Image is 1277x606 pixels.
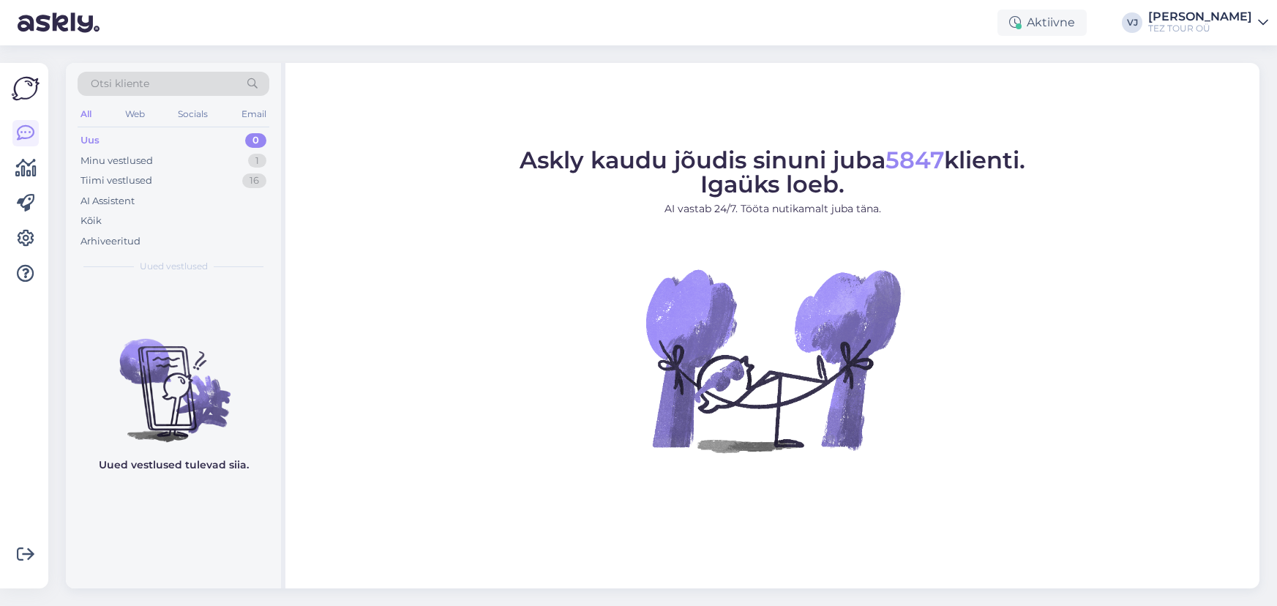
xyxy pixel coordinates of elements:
[80,133,100,148] div: Uus
[175,105,211,124] div: Socials
[1148,11,1268,34] a: [PERSON_NAME]TEZ TOUR OÜ
[242,173,266,188] div: 16
[1148,23,1252,34] div: TEZ TOUR OÜ
[122,105,148,124] div: Web
[80,214,102,228] div: Kõik
[91,76,149,91] span: Otsi kliente
[245,133,266,148] div: 0
[80,234,141,249] div: Arhiveeritud
[66,313,281,444] img: No chats
[1148,11,1252,23] div: [PERSON_NAME]
[520,201,1025,217] p: AI vastab 24/7. Tööta nutikamalt juba täna.
[80,194,135,209] div: AI Assistent
[520,146,1025,198] span: Askly kaudu jõudis sinuni juba klienti. Igaüks loeb.
[12,75,40,102] img: Askly Logo
[80,154,153,168] div: Minu vestlused
[1122,12,1142,33] div: VJ
[78,105,94,124] div: All
[80,173,152,188] div: Tiimi vestlused
[140,260,208,273] span: Uued vestlused
[248,154,266,168] div: 1
[641,228,905,492] img: No Chat active
[239,105,269,124] div: Email
[99,457,249,473] p: Uued vestlused tulevad siia.
[885,146,944,174] span: 5847
[997,10,1087,36] div: Aktiivne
